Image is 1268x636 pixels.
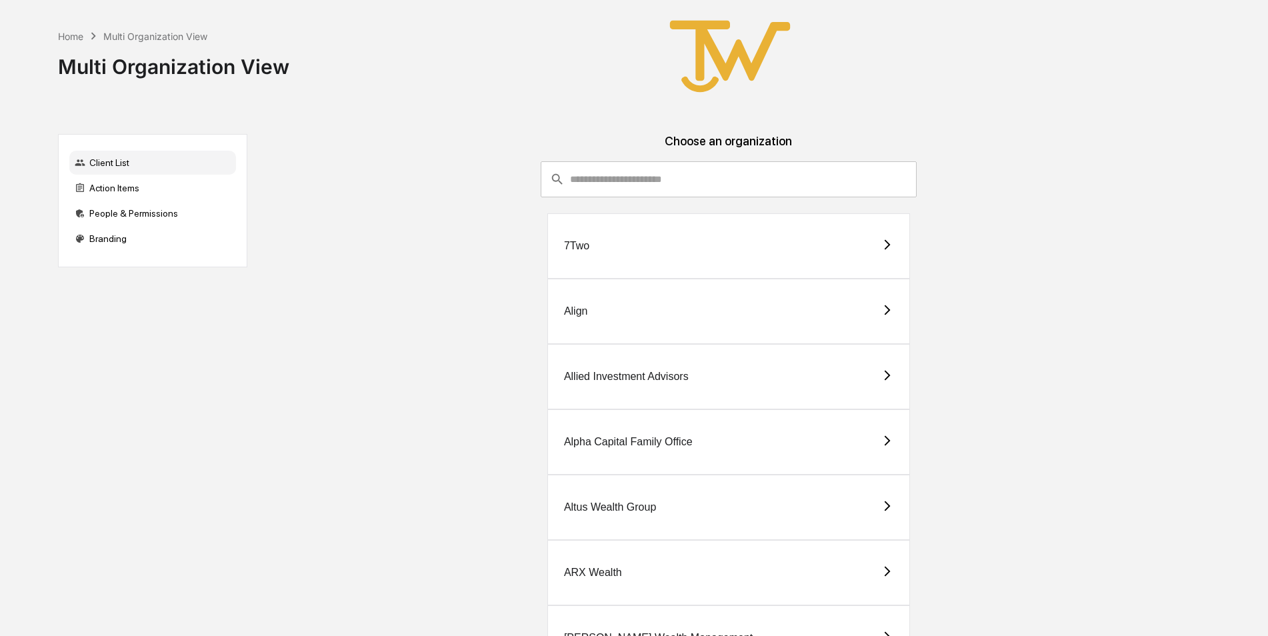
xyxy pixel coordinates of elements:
div: People & Permissions [69,201,236,225]
div: Align [564,305,588,317]
div: Client List [69,151,236,175]
div: Altus Wealth Group [564,501,656,513]
div: ARX Wealth [564,567,622,579]
div: Home [58,31,83,42]
div: Branding [69,227,236,251]
div: 7Two [564,240,589,252]
div: Choose an organization [258,134,1199,161]
div: consultant-dashboard__filter-organizations-search-bar [541,161,917,197]
div: Alpha Capital Family Office [564,436,693,448]
div: Multi Organization View [103,31,207,42]
img: True West [663,11,797,102]
div: Multi Organization View [58,44,289,79]
div: Action Items [69,176,236,200]
div: Allied Investment Advisors [564,371,689,383]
